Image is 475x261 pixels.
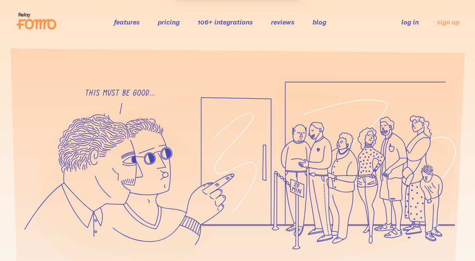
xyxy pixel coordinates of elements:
[313,18,326,26] a: blog
[114,18,140,26] a: features
[437,18,460,27] a: sign up
[271,18,295,26] a: reviews
[401,18,419,26] a: log in
[158,18,180,26] a: pricing
[198,18,253,26] a: 106+ integrations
